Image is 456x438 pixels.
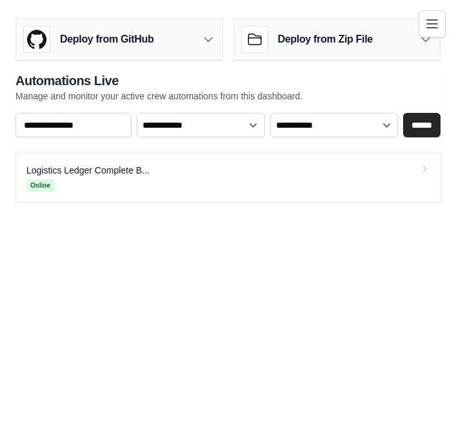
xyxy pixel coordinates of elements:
[15,90,302,103] p: Manage and monitor your active crew automations from this dashboard.
[15,72,302,90] h2: Automations Live
[24,26,50,52] img: GitHub Logo
[278,32,373,47] h3: Deploy from Zip File
[26,179,54,192] span: Online
[26,164,150,177] p: Logistics Ledger Complete B...
[15,153,441,203] a: Logistics Ledger Complete B... Online
[60,32,154,47] h3: Deploy from GitHub
[419,10,446,37] button: Toggle navigation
